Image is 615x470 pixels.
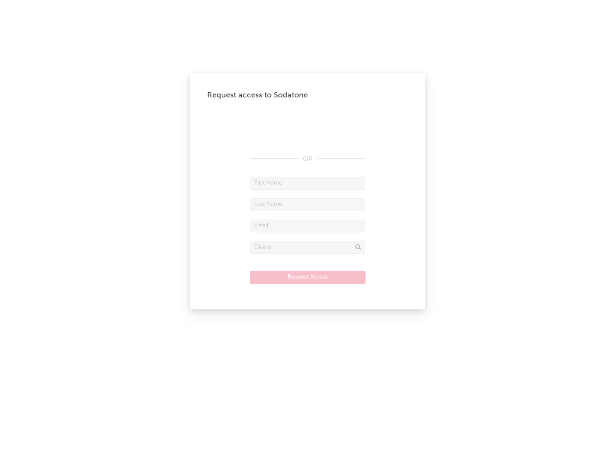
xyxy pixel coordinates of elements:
input: Email [250,220,365,232]
input: First Name [250,177,365,190]
button: Request Access [250,271,366,284]
input: Last Name [250,198,365,211]
div: OR [250,154,365,164]
div: Request access to Sodatone [207,90,408,100]
input: Division [250,241,365,254]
